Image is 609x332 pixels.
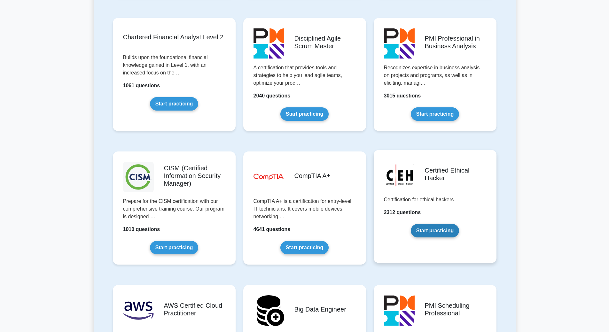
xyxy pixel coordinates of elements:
a: Start practicing [411,224,459,237]
a: Start practicing [280,241,329,254]
a: Start practicing [411,107,459,121]
a: Start practicing [150,241,198,254]
a: Start practicing [280,107,329,121]
a: Start practicing [150,97,198,111]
